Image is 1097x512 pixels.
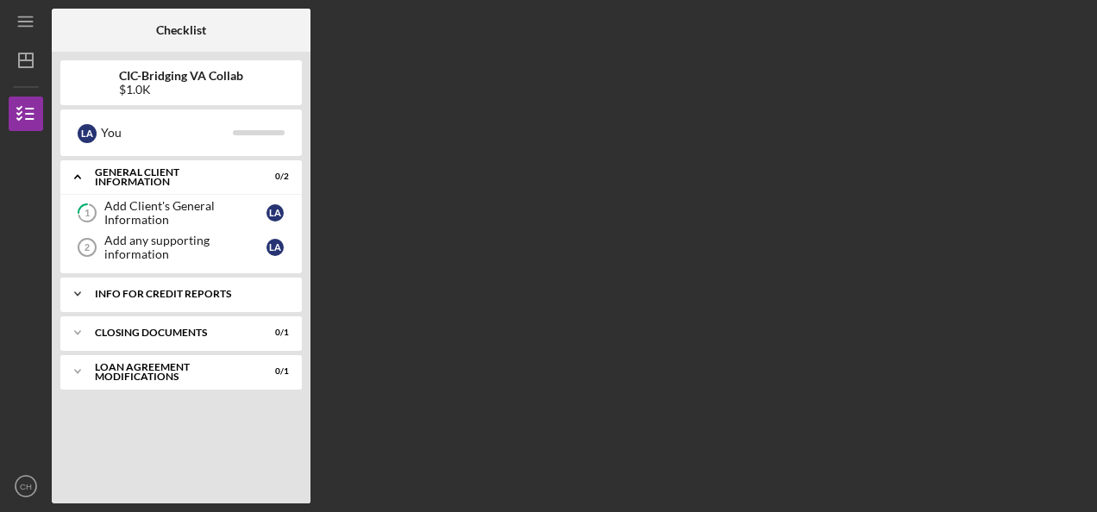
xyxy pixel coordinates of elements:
div: L A [266,204,284,222]
div: You [101,118,233,147]
div: L A [78,124,97,143]
div: Closing Documents [95,328,246,338]
tspan: 1 [85,208,90,219]
text: CH [20,482,32,491]
b: Checklist [156,23,206,37]
tspan: 2 [85,242,90,253]
button: CH [9,469,43,503]
div: Add Client's General Information [104,199,266,227]
a: 2Add any supporting informationLA [69,230,293,265]
b: CIC-Bridging VA Collab [119,69,243,83]
div: General Client Information [95,167,246,187]
div: 0 / 2 [258,172,289,182]
div: LOAN AGREEMENT MODIFICATIONS [95,362,246,382]
div: Info for Credit Reports [95,289,280,299]
div: Add any supporting information [104,234,266,261]
div: $1.0K [119,83,243,97]
div: L A [266,239,284,256]
div: 0 / 1 [258,328,289,338]
a: 1Add Client's General InformationLA [69,196,293,230]
div: 0 / 1 [258,366,289,377]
